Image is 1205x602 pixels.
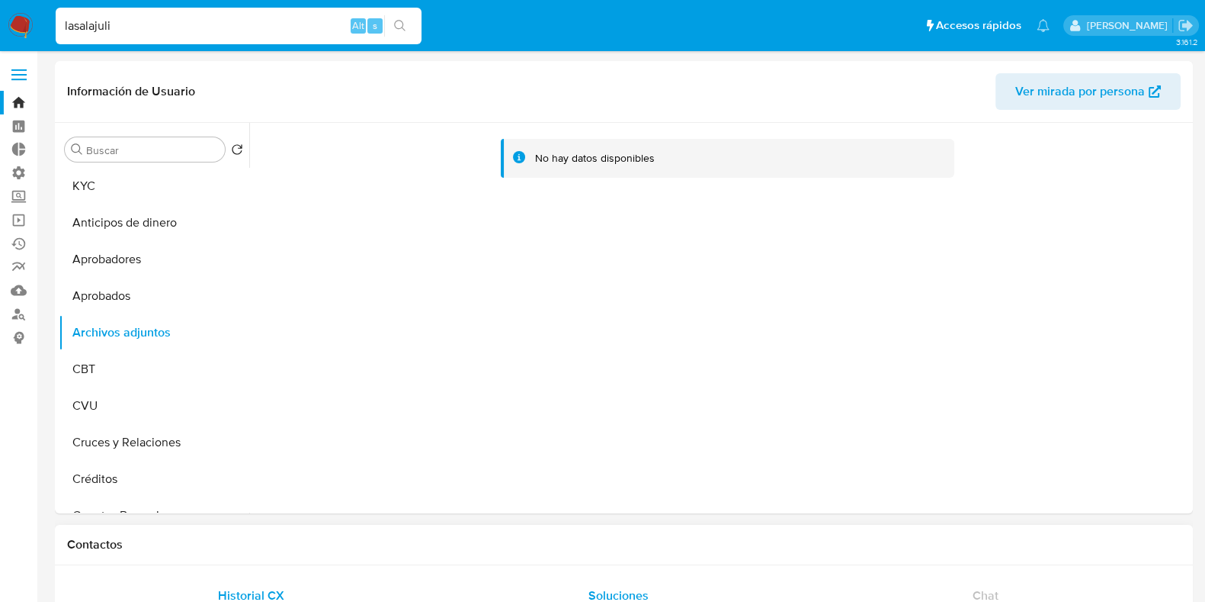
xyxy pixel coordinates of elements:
button: Ver mirada por persona [995,73,1181,110]
button: CVU [59,388,249,424]
p: julian.lasala@mercadolibre.com [1086,18,1172,33]
button: Archivos adjuntos [59,314,249,351]
button: Aprobados [59,278,249,314]
a: Salir [1178,18,1194,34]
button: Volver al orden por defecto [231,143,243,160]
h1: Información de Usuario [67,84,195,99]
span: s [373,18,377,33]
button: Aprobadores [59,241,249,278]
button: Anticipos de dinero [59,204,249,241]
div: No hay datos disponibles [535,151,655,166]
button: CBT [59,351,249,388]
span: Alt [352,18,364,33]
button: Cruces y Relaciones [59,424,249,461]
button: Cuentas Bancarias [59,497,249,534]
button: Buscar [71,143,83,156]
a: Notificaciones [1037,19,1050,32]
input: Buscar [86,143,219,157]
span: Ver mirada por persona [1015,73,1145,110]
h1: Contactos [67,537,1181,552]
span: Accesos rápidos [936,18,1021,34]
button: KYC [59,168,249,204]
input: Buscar usuario o caso... [56,16,421,36]
button: Créditos [59,461,249,497]
button: search-icon [384,15,415,37]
